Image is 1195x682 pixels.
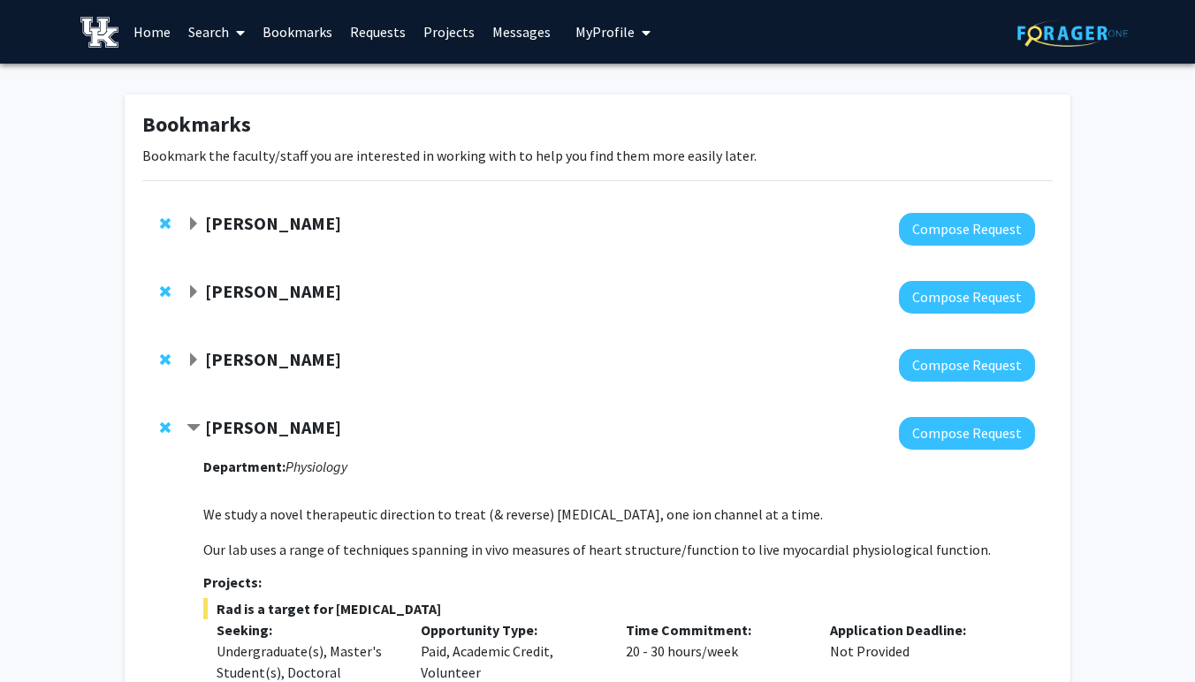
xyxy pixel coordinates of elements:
[254,1,341,63] a: Bookmarks
[179,1,254,63] a: Search
[285,458,347,475] i: Physiology
[160,216,171,231] span: Remove Thomas Kampourakis from bookmarks
[830,619,1009,640] p: Application Deadline:
[186,217,201,231] span: Expand Thomas Kampourakis Bookmark
[899,417,1035,450] button: Compose Request to Jonathan Satin
[341,1,415,63] a: Requests
[205,348,341,370] strong: [PERSON_NAME]
[217,619,395,640] p: Seeking:
[186,285,201,299] span: Expand Saurabh Chattopadhyay Bookmark
[899,349,1035,382] button: Compose Request to Emilia Galperin
[186,421,201,436] span: Contract Jonathan Satin Bookmark
[160,284,171,299] span: Remove Saurabh Chattopadhyay from bookmarks
[203,458,285,475] strong: Department:
[415,1,483,63] a: Projects
[160,421,171,435] span: Remove Jonathan Satin from bookmarks
[899,213,1035,246] button: Compose Request to Thomas Kampourakis
[205,280,341,302] strong: [PERSON_NAME]
[899,281,1035,314] button: Compose Request to Saurabh Chattopadhyay
[205,416,341,438] strong: [PERSON_NAME]
[483,1,559,63] a: Messages
[575,23,635,41] span: My Profile
[203,504,1035,525] p: We study a novel therapeutic direction to treat (& reverse) [MEDICAL_DATA], one ion channel at a ...
[626,619,804,640] p: Time Commitment:
[80,17,118,48] img: University of Kentucky Logo
[205,212,341,234] strong: [PERSON_NAME]
[203,539,1035,560] p: Our lab uses a range of techniques spanning in vivo measures of heart structure/function to live ...
[160,352,171,367] span: Remove Emilia Galperin from bookmarks
[1017,19,1128,47] img: ForagerOne Logo
[203,573,262,591] strong: Projects:
[142,145,1053,166] p: Bookmark the faculty/staff you are interested in working with to help you find them more easily l...
[125,1,179,63] a: Home
[186,353,201,368] span: Expand Emilia Galperin Bookmark
[142,112,1053,138] h1: Bookmarks
[203,598,1035,619] span: Rad is a target for [MEDICAL_DATA]
[13,602,75,669] iframe: Chat
[421,619,599,640] p: Opportunity Type:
